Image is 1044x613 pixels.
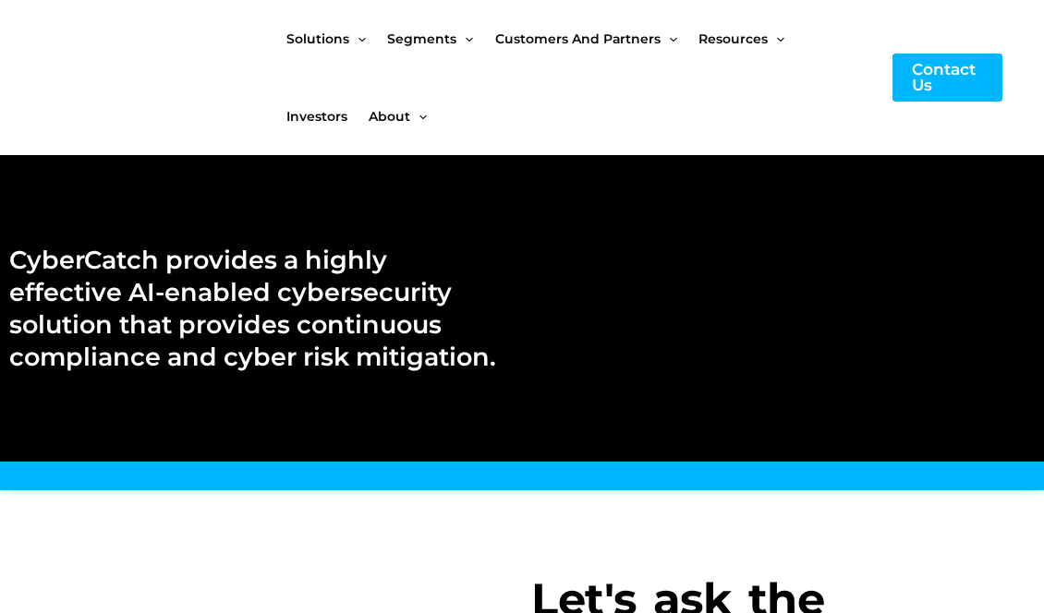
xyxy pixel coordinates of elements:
[32,40,254,116] img: CyberCatch
[369,78,410,155] span: About
[286,78,369,155] a: Investors
[286,78,347,155] span: Investors
[892,54,1002,102] a: Contact Us
[9,244,503,373] h2: CyberCatch provides a highly effective AI-enabled cybersecurity solution that provides continuous...
[410,78,427,155] span: Menu Toggle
